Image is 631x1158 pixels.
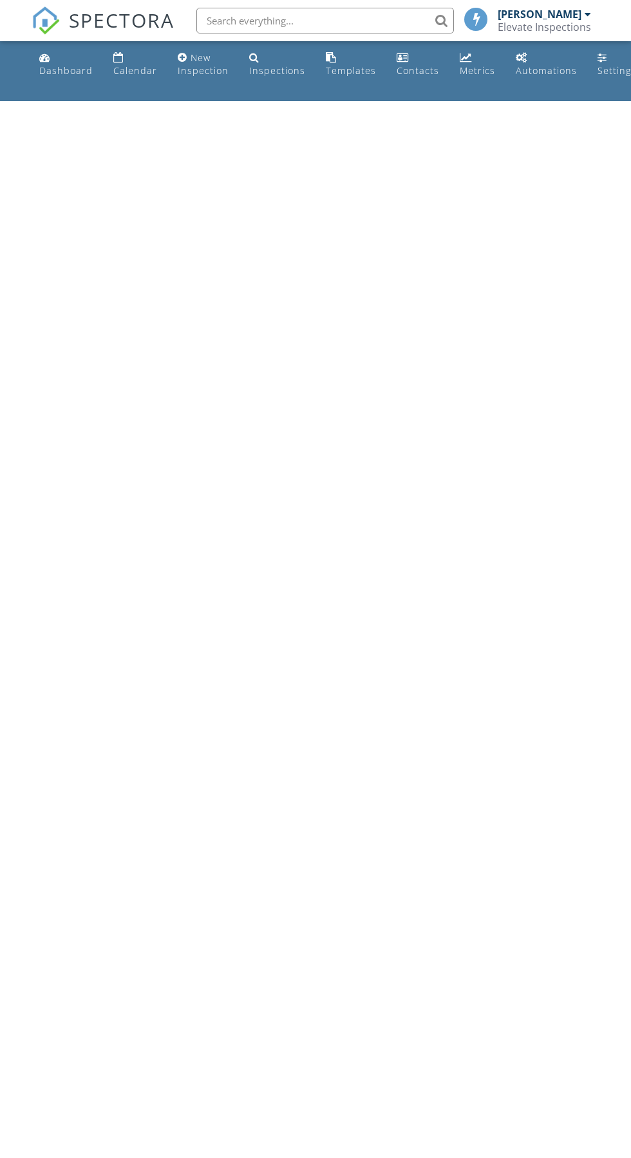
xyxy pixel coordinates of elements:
a: Contacts [391,46,444,83]
a: Calendar [108,46,162,83]
div: Metrics [460,64,495,77]
div: [PERSON_NAME] [498,8,581,21]
a: Automations (Basic) [511,46,582,83]
span: SPECTORA [69,6,174,33]
div: Calendar [113,64,157,77]
input: Search everything... [196,8,454,33]
a: Dashboard [34,46,98,83]
a: Metrics [455,46,500,83]
div: Templates [326,64,376,77]
div: Elevate Inspections [498,21,591,33]
div: Automations [516,64,577,77]
div: Inspections [249,64,305,77]
div: Contacts [397,64,439,77]
div: Dashboard [39,64,93,77]
a: Inspections [244,46,310,83]
div: New Inspection [178,51,229,77]
a: Templates [321,46,381,83]
a: SPECTORA [32,17,174,44]
img: The Best Home Inspection Software - Spectora [32,6,60,35]
a: New Inspection [173,46,234,83]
